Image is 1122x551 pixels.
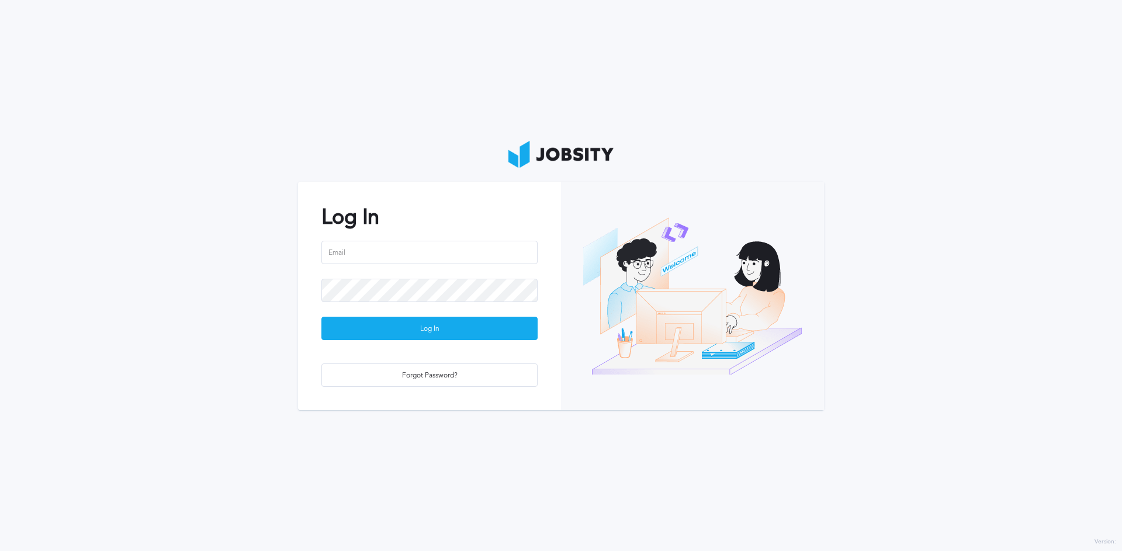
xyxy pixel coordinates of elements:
div: Log In [322,317,537,341]
div: Forgot Password? [322,364,537,387]
h2: Log In [321,205,538,229]
label: Version: [1095,539,1116,546]
button: Log In [321,317,538,340]
input: Email [321,241,538,264]
button: Forgot Password? [321,363,538,387]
